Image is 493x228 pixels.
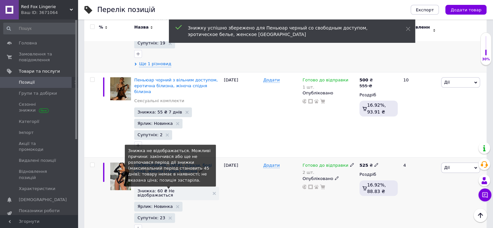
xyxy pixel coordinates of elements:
span: Групи та добірки [19,90,57,96]
span: Характеристики [19,186,55,192]
span: Ярлик: Новинка [137,121,173,126]
span: Дії [444,165,450,170]
span: Назва [134,24,148,30]
span: Готово до відправки [302,163,348,170]
input: Пошук [3,23,76,34]
span: Категорії [19,119,39,125]
span: Супутніх: 2 [137,133,162,137]
div: ₴ [359,77,373,83]
div: Опубліковано [302,90,356,96]
span: Дії [444,80,450,85]
b: 525 [359,163,368,168]
a: Сексуальні комплекти [134,98,184,104]
div: Знижка не відображається. Можливі причини: закінчився або ще не розпочався період дії знижки (мак... [128,148,212,183]
span: [DEMOGRAPHIC_DATA] [19,197,67,203]
img: Пеньюар черный со свободным доступом, эротическое белье, женское нижнее белье [110,77,131,100]
button: Додати товар [445,5,487,15]
span: Відновлення позицій [19,169,60,180]
div: Ваш ID: 3671064 [21,10,78,16]
div: 1 шт. [302,85,348,90]
b: 500 [359,78,368,82]
img: Боди, стразы, боди сетка, женское нижнее белье [110,162,131,190]
span: Сезонні знижки [19,102,60,113]
span: Додати [263,78,280,83]
div: 10 [399,72,440,157]
span: Імпорт [19,130,34,136]
div: Роздріб [359,92,398,98]
div: 30% [481,57,491,62]
div: Перелік позицій [97,6,155,13]
span: Ще 1 різновид [139,61,171,67]
div: Знижку успішно збережено для Пеньюар черный со свободным доступом, эротическое белье, женское [GE... [188,25,390,38]
button: Чат з покупцем [478,188,491,201]
span: Товари та послуги [19,68,60,74]
span: Замовлення [403,24,431,36]
div: 2 шт. [302,170,354,175]
span: Експорт [416,7,434,12]
span: Показники роботи компанії [19,208,60,220]
span: Додати товар [451,7,481,12]
div: Роздріб [359,172,398,177]
span: Замовлення та повідомлення [19,51,60,63]
span: Позиції [19,79,35,85]
div: Опубліковано [302,176,356,182]
span: Додати [263,163,280,168]
a: Пеньюар чорний з вільним доступом, еротична білизна, жіноча спідня білизна [134,78,218,94]
span: Готово до відправки [302,78,348,84]
div: 555 ₴ [359,83,373,89]
div: [DATE] [222,72,262,157]
button: Експорт [411,5,439,15]
span: Red Fox Lingerie [21,4,70,10]
span: Знижка: 60 ₴ Не відображається [137,189,209,197]
span: Ярлик: Новинка [137,204,173,209]
span: Акції та промокоди [19,141,60,152]
span: % [99,24,103,30]
span: Видалені позиції [19,158,56,163]
div: ₴ [359,162,379,168]
span: 16.92%, 93.91 ₴ [367,102,386,114]
span: 16.92%, 88.83 ₴ [367,182,386,194]
span: Головна [19,40,37,46]
span: Супутніх: 23 [137,216,165,220]
span: Супутніх: 19 [137,41,165,45]
span: Знижка: 55 ₴ 7 днів [137,110,182,114]
button: Наверх [474,209,487,222]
